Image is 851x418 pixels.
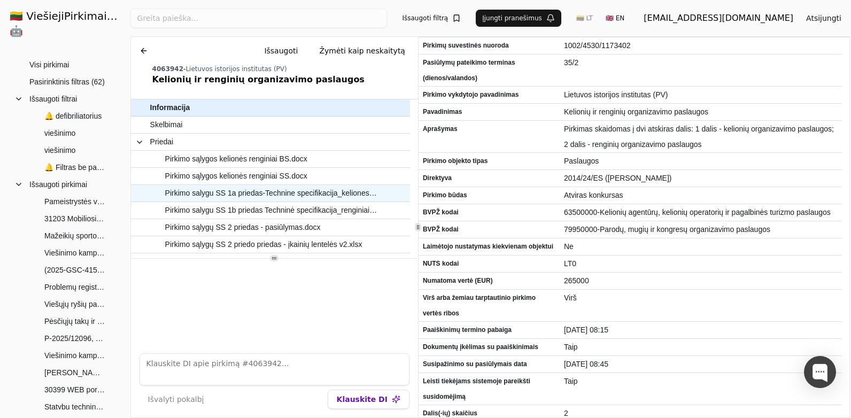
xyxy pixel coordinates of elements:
span: NUTS kodai [423,256,555,272]
span: Viešųjų ryšių paslaugos [44,296,105,312]
span: 31203 Mobiliosios programėlės, interneto svetainės ir interneto parduotuvės sukūrimas su vystymo ... [44,211,105,227]
span: Susipažinimo su pasiūlymais data [423,357,555,372]
button: Išsaugoti filtrą [396,10,467,27]
span: Virš arba žemiau tarptautinio pirkimo vertės ribos [423,290,555,321]
span: Pėsčiųjų takų ir automobilių stovėjimo aikštelių sutvarkymo darbai. [44,313,105,329]
span: 🔔 defibriliatorius [44,108,102,124]
button: Išsaugoti [256,41,306,60]
div: [EMAIL_ADDRESS][DOMAIN_NAME] [644,12,793,25]
span: [DATE] 08:45 [564,357,837,372]
span: [DATE] 08:15 [564,322,837,338]
span: Problemų registravimo ir administravimo informacinės sistemos sukūrimo, įdiegimo, palaikymo ir ap... [44,279,105,295]
span: viešinimo [44,125,75,141]
span: Informacija [150,100,190,115]
span: 🔔 Filtras be pavadinimo [44,159,105,175]
span: Paaiškinimų termino pabaiga [423,322,555,338]
span: (2025-GSC-415) Personalo valdymo sistemos nuomos ir kitos paslaugos [44,262,105,278]
span: Pirkimo vykdytojo pavadinimas [423,87,555,103]
span: Leisti tiekėjams sistemoje pareikšti susidomėjimą [423,374,555,405]
span: BVPŽ kodai [423,222,555,237]
span: Pirkimo sąlygos kelionės renginiai SS.docx [165,168,307,184]
span: Pavadinimas [423,104,555,120]
span: Taip [564,374,837,389]
span: Paslaugos [564,153,837,169]
span: Išsaugoti filtrai [29,91,77,107]
span: Dokumentų įkėlimas su paaiškinimais [423,339,555,355]
div: - [152,65,414,73]
span: Mažeikių sporto ir pramogų centro Sedos g. 55, Mažeikiuose statybos valdymo, įskaitant statybos t... [44,228,105,244]
span: Pirkimo sąlygų SS 3 priedas - pašalinimo pagrindai.docx [165,254,352,269]
div: Kelionių ir renginių organizavimo paslaugos [152,73,414,86]
span: Pirkimo salygu SS 1b priedas Techninė specifikacija_renginiai.docx [165,203,378,218]
button: Atsijungti [798,9,850,28]
span: Pirkimo sąlygų SS 2 priedo priedas - įkainių lentelės v2.xlsx [165,237,362,252]
span: Visi pirkimai [29,57,69,73]
span: Numatoma vertė (EUR) [423,273,555,289]
span: 265000 [564,273,837,289]
span: 2014/24/ES ([PERSON_NAME]) [564,171,837,186]
span: Taip [564,339,837,355]
span: LT0 [564,256,837,272]
span: viešinimo [44,142,75,158]
button: 🇬🇧 EN [599,10,631,27]
input: Greita paieška... [130,9,388,28]
button: Žymėti kaip neskaitytą [311,41,414,60]
span: 63500000-Kelionių agentūrų, kelionių operatorių ir pagalbinės turizmo paslaugos [564,205,837,220]
span: Virš [564,290,837,306]
span: 35/2 [564,55,837,71]
span: Statybų techninės priežiūros paslaugos [44,399,105,415]
span: Kelionių ir renginių organizavimo paslaugos [564,104,837,120]
span: Pirkimo sąlygų SS 2 priedas - pasiūlymas.docx [165,220,321,235]
span: Pirkimo objekto tipas [423,153,555,169]
span: Pirkimas skaidomas į dvi atskiras dalis: 1 dalis - kelionių organizavimo paslaugos; 2 dalis - ren... [564,121,837,152]
span: Atviras konkursas [564,188,837,203]
span: Pirkimo salygu SS 1a priedas-Technine specifikacija_keliones.docx [165,185,378,201]
span: 1002/4530/1173402 [564,38,837,53]
span: Priedai [150,134,174,150]
span: 79950000-Parodų, mugių ir kongresų organizavimo paslaugos [564,222,837,237]
span: 30399 WEB portalų programavimo ir konsultavimo paslaugos [44,382,105,398]
span: Skelbimai [150,117,183,133]
span: Pasiūlymų pateikimo terminas (dienos/valandos) [423,55,555,86]
span: Ne [564,239,837,254]
span: Laimėtojo nustatymas kiekvienam objektui [423,239,555,254]
span: Direktyva [423,171,555,186]
span: Aprašymas [423,121,555,137]
span: [PERSON_NAME] valdymo informacinė sistema / Asset management information system [44,365,105,381]
span: Pameistrystės viešinimo Lietuvoje komunikacijos strategijos įgyvendinimas [44,193,105,210]
span: Pirkimo būdas [423,188,555,203]
span: Lietuvos istorijos institutas (PV) [564,87,837,103]
span: Pirkimų suvestinės nuoroda [423,38,555,53]
span: Pasirinktinis filtras (62) [29,74,105,90]
span: Lietuvos istorijos institutas (PV) [185,65,287,73]
button: Klauskite DI [328,390,409,409]
button: Įjungti pranešimus [476,10,561,27]
span: P-2025/12096, Mokslo paskirties modulinio pastato (gaminio) lopšelio-darželio Nidos g. 2A, Dercek... [44,330,105,346]
span: Viešinimo kampanija "Persėsk į elektromobilį" [44,347,105,363]
span: BVPŽ kodai [423,205,555,220]
span: Išsaugoti pirkimai [29,176,87,192]
span: Pirkimo sąlygos kelionės renginiai BS.docx [165,151,307,167]
span: Viešinimo kampanija "Persėsk į elektromobilį" [44,245,105,261]
span: 4063942 [152,65,183,73]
